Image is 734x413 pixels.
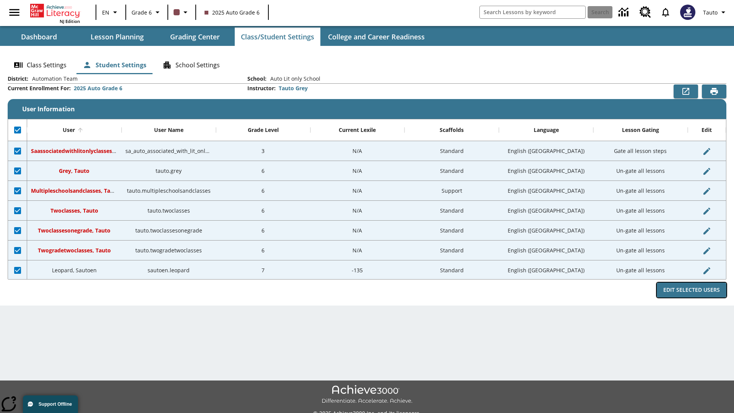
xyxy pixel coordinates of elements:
[322,385,412,405] img: Achieve3000 Differentiate Accelerate Achieve
[38,227,110,234] span: Twoclassesonegrade, Tauto
[593,161,688,181] div: Un-gate all lessons
[157,28,233,46] button: Grading Center
[703,8,718,16] span: Tauto
[8,56,73,74] button: Class Settings
[499,141,593,161] div: English (US)
[310,141,405,161] div: N/A
[247,76,266,82] h2: School :
[22,105,75,113] span: User Information
[499,241,593,260] div: English (US)
[440,127,464,133] div: Scaffolds
[680,5,695,20] img: Avatar
[216,221,310,241] div: 6
[499,260,593,280] div: English (US)
[699,164,715,179] button: Edit User
[676,2,700,22] button: Select a new avatar
[279,85,308,92] div: Tauto Grey
[50,207,98,214] span: Twoclasses, Tauto
[635,2,656,23] a: Resource Center, Will open in new tab
[339,127,376,133] div: Current Lexile
[8,76,28,82] h2: District :
[266,75,320,83] span: Auto Lit only School
[699,223,715,239] button: Edit User
[1,28,77,46] button: Dashboard
[8,56,726,74] div: Class/Student Settings
[699,203,715,219] button: Edit User
[702,127,712,133] div: Edit
[122,201,216,221] div: tauto.twoclasses
[310,221,405,241] div: N/A
[674,85,698,98] button: Export to CSV
[216,241,310,260] div: 6
[216,201,310,221] div: 6
[63,127,75,133] div: User
[310,201,405,221] div: N/A
[248,127,279,133] div: Grade Level
[614,2,635,23] a: Data Center
[205,8,260,16] span: 2025 Auto Grade 6
[154,127,183,133] div: User Name
[622,127,659,133] div: Lesson Gating
[700,5,731,19] button: Profile/Settings
[39,402,72,407] span: Support Offline
[702,85,726,98] button: Print Preview
[122,260,216,280] div: sautoen.leopard
[404,221,499,241] div: Standard
[657,283,726,298] button: Edit Selected Users
[699,144,715,159] button: Edit User
[499,181,593,201] div: English (US)
[74,85,122,92] div: 2025 Auto Grade 6
[216,260,310,280] div: 7
[656,2,676,22] a: Notifications
[76,56,153,74] button: Student Settings
[699,243,715,259] button: Edit User
[322,28,431,46] button: College and Career Readiness
[216,161,310,181] div: 6
[171,5,193,19] button: Class color is dark brown. Change class color
[404,260,499,280] div: Standard
[132,8,152,16] span: Grade 6
[404,141,499,161] div: Standard
[699,184,715,199] button: Edit User
[593,241,688,260] div: Un-gate all lessons
[216,141,310,161] div: 3
[247,85,276,92] h2: Instructor :
[310,181,405,201] div: N/A
[31,147,196,154] span: Saassociatedwithlitonlyclasses, Saassociatedwithlitonlyclasses
[122,181,216,201] div: tauto.multipleschoolsandclasses
[122,141,216,161] div: sa_auto_associated_with_lit_only_classes
[404,241,499,260] div: Standard
[310,161,405,181] div: N/A
[310,260,405,280] div: -135
[128,5,165,19] button: Grade: Grade 6, Select a grade
[534,127,559,133] div: Language
[235,28,320,46] button: Class/Student Settings
[310,241,405,260] div: N/A
[122,241,216,260] div: tauto.twogradetwoclasses
[122,161,216,181] div: tauto.grey
[156,56,226,74] button: School Settings
[8,75,726,298] div: User Information
[38,247,111,254] span: Twogradetwoclasses, Tauto
[480,6,585,18] input: search field
[31,187,119,194] span: Multipleschoolsandclasses, Tauto
[499,221,593,241] div: English (US)
[404,161,499,181] div: Standard
[593,141,688,161] div: Gate all lesson steps
[52,267,97,274] span: Leopard, Sautoen
[79,28,155,46] button: Lesson Planning
[593,181,688,201] div: Un-gate all lessons
[593,260,688,280] div: Un-gate all lessons
[593,201,688,221] div: Un-gate all lessons
[28,75,78,83] span: Automation Team
[593,221,688,241] div: Un-gate all lessons
[699,263,715,278] button: Edit User
[30,3,80,18] a: Home
[99,5,123,19] button: Language: EN, Select a language
[499,161,593,181] div: English (US)
[8,85,71,92] h2: Current Enrollment For :
[404,181,499,201] div: Support
[30,2,80,24] div: Home
[60,18,80,24] span: NJ Edition
[499,201,593,221] div: English (US)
